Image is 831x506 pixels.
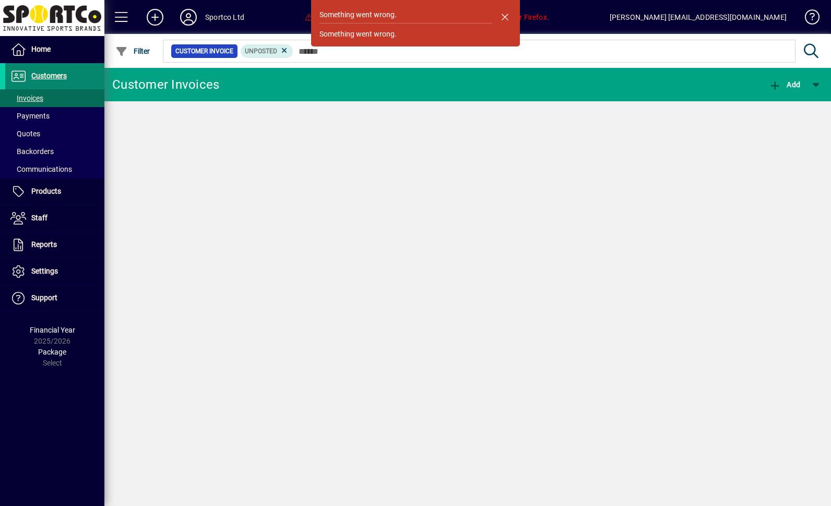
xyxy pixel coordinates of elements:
[5,89,104,107] a: Invoices
[31,267,58,275] span: Settings
[31,214,48,222] span: Staff
[38,348,66,356] span: Package
[10,130,40,138] span: Quotes
[205,9,244,26] div: Sportco Ltd
[115,47,150,55] span: Filter
[10,94,43,102] span: Invoices
[5,285,104,311] a: Support
[31,240,57,249] span: Reports
[113,42,153,61] button: Filter
[766,75,803,94] button: Add
[5,125,104,143] a: Quotes
[5,160,104,178] a: Communications
[797,2,818,36] a: Knowledge Base
[31,72,67,80] span: Customers
[10,112,50,120] span: Payments
[769,80,800,89] span: Add
[10,147,54,156] span: Backorders
[138,8,172,27] button: Add
[241,44,293,58] mat-chip: Customer Invoice Status: Unposted
[112,76,219,93] div: Customer Invoices
[172,8,205,27] button: Profile
[31,293,57,302] span: Support
[5,143,104,160] a: Backorders
[5,205,104,231] a: Staff
[175,46,233,56] span: Customer Invoice
[30,326,75,334] span: Financial Year
[5,107,104,125] a: Payments
[5,232,104,258] a: Reports
[245,48,277,55] span: Unposted
[10,165,72,173] span: Communications
[305,13,549,21] span: You are using an unsupported browser. We suggest Chrome, or Firefox.
[5,37,104,63] a: Home
[31,45,51,53] span: Home
[610,9,787,26] div: [PERSON_NAME] [EMAIL_ADDRESS][DOMAIN_NAME]
[31,187,61,195] span: Products
[5,179,104,205] a: Products
[5,258,104,285] a: Settings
